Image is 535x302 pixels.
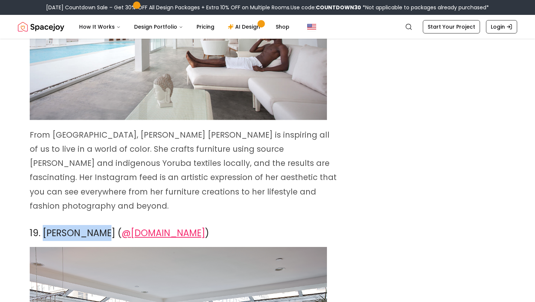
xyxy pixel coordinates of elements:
a: Pricing [191,19,220,34]
a: Start Your Project [423,20,480,33]
div: [DATE] Countdown Sale – Get 30% OFF All Design Packages + Extra 10% OFF on Multiple Rooms. [46,4,489,11]
a: AI Design [222,19,268,34]
img: United States [307,22,316,31]
b: COUNTDOWN30 [316,4,361,11]
a: Spacejoy [18,19,64,34]
button: How It Works [73,19,127,34]
span: Use code: [291,4,361,11]
span: *Not applicable to packages already purchased* [361,4,489,11]
span: From [GEOGRAPHIC_DATA], [PERSON_NAME] [PERSON_NAME] is inspiring all of us to live in a world of ... [30,129,337,211]
a: Login [486,20,517,33]
nav: Main [73,19,295,34]
span: ) [205,227,209,239]
a: @[DOMAIN_NAME] [121,227,205,239]
nav: Global [18,15,517,39]
a: Shop [270,19,295,34]
img: Spacejoy Logo [18,19,64,34]
span: 19. [PERSON_NAME] ( [30,227,121,239]
button: Design Portfolio [128,19,189,34]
